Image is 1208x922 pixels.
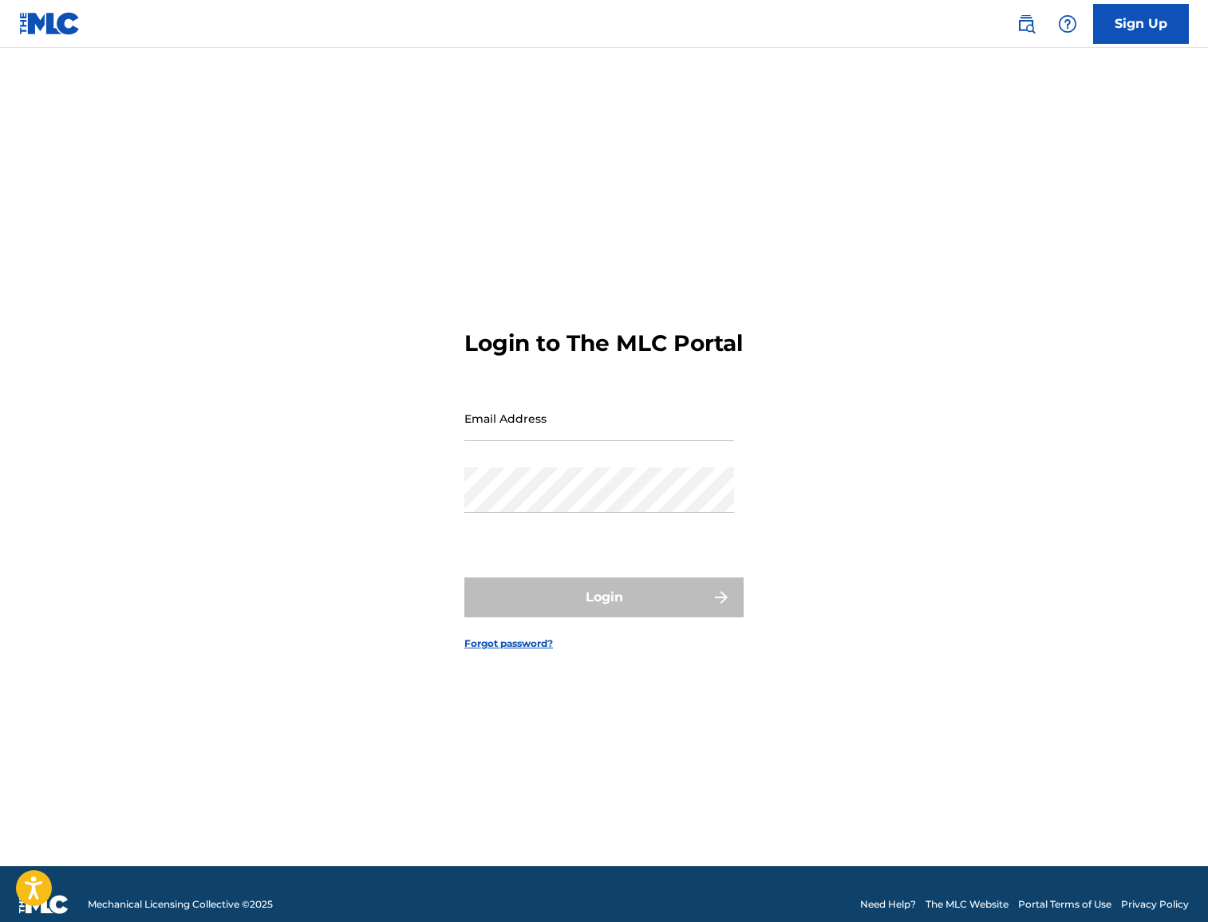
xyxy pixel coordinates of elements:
[1128,845,1208,922] iframe: Chat Widget
[464,329,743,357] h3: Login to The MLC Portal
[19,12,81,35] img: MLC Logo
[1018,897,1111,912] a: Portal Terms of Use
[1093,4,1189,44] a: Sign Up
[1017,14,1036,33] img: search
[1052,8,1084,40] div: Help
[88,897,273,912] span: Mechanical Licensing Collective © 2025
[926,897,1009,912] a: The MLC Website
[19,895,69,914] img: logo
[860,897,916,912] a: Need Help?
[464,636,553,651] a: Forgot password?
[1010,8,1042,40] a: Public Search
[1058,14,1077,33] img: help
[1121,897,1189,912] a: Privacy Policy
